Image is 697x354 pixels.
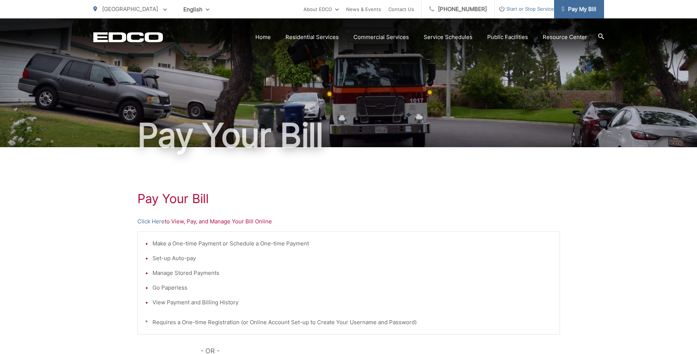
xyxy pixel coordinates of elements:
span: [GEOGRAPHIC_DATA] [102,6,158,13]
li: Manage Stored Payments [152,269,552,277]
li: Go Paperless [152,283,552,292]
a: Home [255,33,271,42]
h1: Pay Your Bill [93,117,604,154]
h1: Pay Your Bill [137,191,560,206]
a: News & Events [346,5,381,14]
a: Resource Center [543,33,587,42]
span: English [178,3,215,16]
a: About EDCO [303,5,339,14]
li: Set-up Auto-pay [152,254,552,263]
span: Pay My Bill [561,5,596,14]
li: View Payment and Billing History [152,298,552,307]
p: to View, Pay, and Manage Your Bill Online [137,217,560,226]
a: Service Schedules [424,33,473,42]
p: * Requires a One-time Registration (or Online Account Set-up to Create Your Username and Password) [145,318,552,327]
a: Contact Us [388,5,414,14]
a: Residential Services [285,33,339,42]
li: Make a One-time Payment or Schedule a One-time Payment [152,239,552,248]
a: Click Here [137,217,165,226]
a: EDCD logo. Return to the homepage. [93,32,163,42]
a: Public Facilities [487,33,528,42]
a: Commercial Services [353,33,409,42]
